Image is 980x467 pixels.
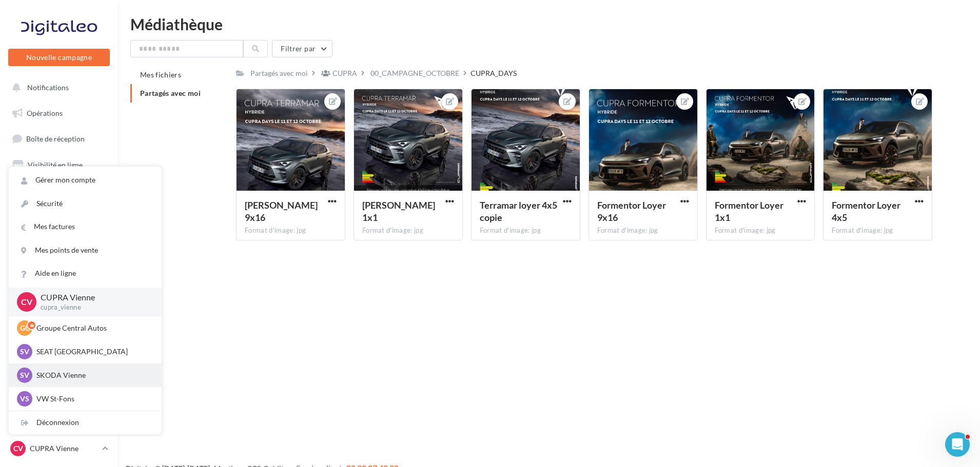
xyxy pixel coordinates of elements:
[9,411,162,434] div: Déconnexion
[715,226,807,235] div: Format d'image: jpg
[6,180,112,201] a: Campagnes
[8,49,110,66] button: Nouvelle campagne
[332,68,357,78] div: CUPRA
[27,109,63,117] span: Opérations
[250,68,308,78] div: Partagés avec moi
[36,394,149,404] p: VW St-Fons
[6,77,108,98] button: Notifications
[9,262,162,285] a: Aide en ligne
[480,226,572,235] div: Format d'image: jpg
[597,226,689,235] div: Format d'image: jpg
[245,226,337,235] div: Format d'image: jpg
[140,89,201,97] span: Partagés avec moi
[20,370,29,380] span: SV
[9,192,162,215] a: Sécurité
[41,303,145,312] p: cupra_vienne
[8,439,110,458] a: CV CUPRA Vienne
[6,128,112,150] a: Boîte de réception
[362,226,454,235] div: Format d'image: jpg
[9,169,162,192] a: Gérer mon compte
[36,370,149,380] p: SKODA Vienne
[832,226,924,235] div: Format d'image: jpg
[21,296,32,308] span: CV
[715,199,783,223] span: Formentor Loyer 1x1
[41,292,145,303] p: CUPRA Vienne
[597,199,666,223] span: Formentor Loyer 9x16
[6,316,112,346] a: Campagnes DataOnDemand
[140,70,181,79] span: Mes fichiers
[20,347,29,357] span: SV
[36,323,149,333] p: Groupe Central Autos
[6,281,112,312] a: PLV et print personnalisable
[362,199,435,223] span: Terramar Loyer 1x1
[6,103,112,124] a: Opérations
[130,16,968,32] div: Médiathèque
[9,239,162,262] a: Mes points de vente
[20,323,30,333] span: GC
[832,199,900,223] span: Formentor Loyer 4x5
[6,231,112,252] a: Médiathèque
[26,134,85,143] span: Boîte de réception
[6,205,112,227] a: Contacts
[370,68,459,78] div: 00_CAMPAGNE_OCTOBRE
[28,160,83,169] span: Visibilité en ligne
[6,154,112,176] a: Visibilité en ligne
[245,199,318,223] span: Terramar Loyer 9x16
[9,215,162,238] a: Mes factures
[30,443,98,454] p: CUPRA Vienne
[36,347,149,357] p: SEAT [GEOGRAPHIC_DATA]
[13,443,23,454] span: CV
[272,40,332,57] button: Filtrer par
[471,68,517,78] div: CUPRA_DAYS
[945,432,970,457] iframe: Intercom live chat
[480,199,557,223] span: Terramar loyer 4x5 copie
[6,256,112,278] a: Calendrier
[27,83,69,92] span: Notifications
[20,394,29,404] span: VS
